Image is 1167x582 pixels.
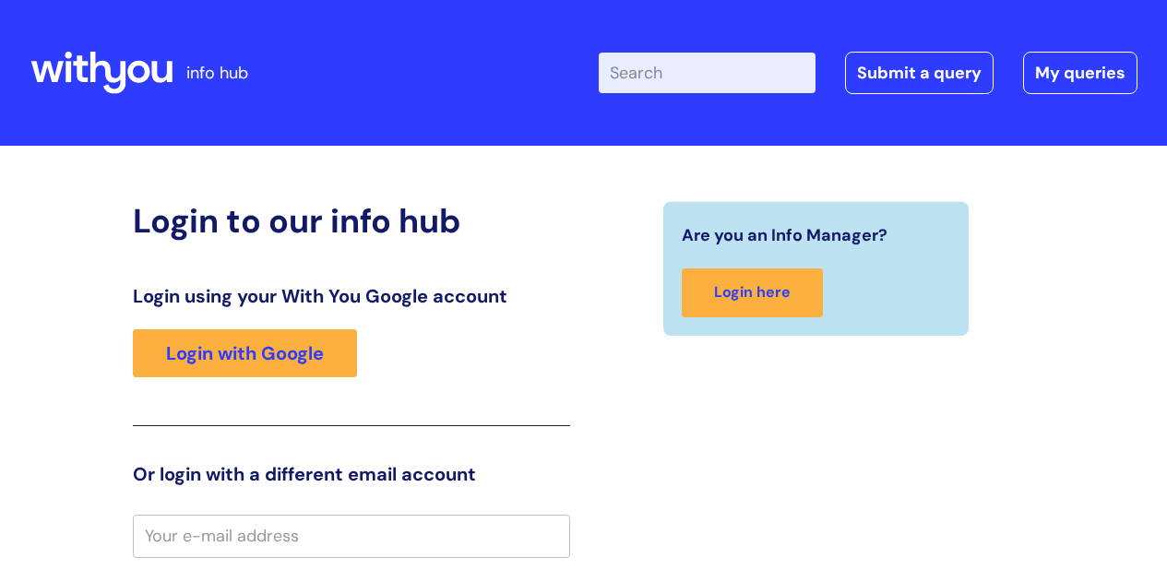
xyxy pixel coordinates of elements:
[682,220,887,250] span: Are you an Info Manager?
[845,52,994,94] a: Submit a query
[133,201,570,241] h2: Login to our info hub
[1023,52,1137,94] a: My queries
[133,285,570,307] h3: Login using your With You Google account
[133,329,357,377] a: Login with Google
[186,58,248,88] p: info hub
[682,268,823,317] a: Login here
[133,515,570,557] input: Your e-mail address
[599,53,816,93] input: Search
[133,463,570,485] h3: Or login with a different email account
